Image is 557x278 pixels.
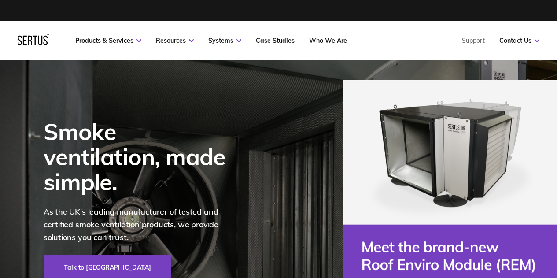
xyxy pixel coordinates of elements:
a: Support [462,37,485,44]
a: Resources [156,37,194,44]
p: As the UK's leading manufacturer of tested and certified smoke ventilation products, we provide s... [44,206,237,244]
a: Products & Services [75,37,141,44]
div: Smoke ventilation, made simple. [44,119,237,195]
a: Case Studies [256,37,295,44]
a: Systems [208,37,241,44]
a: Contact Us [499,37,539,44]
a: Who We Are [309,37,347,44]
